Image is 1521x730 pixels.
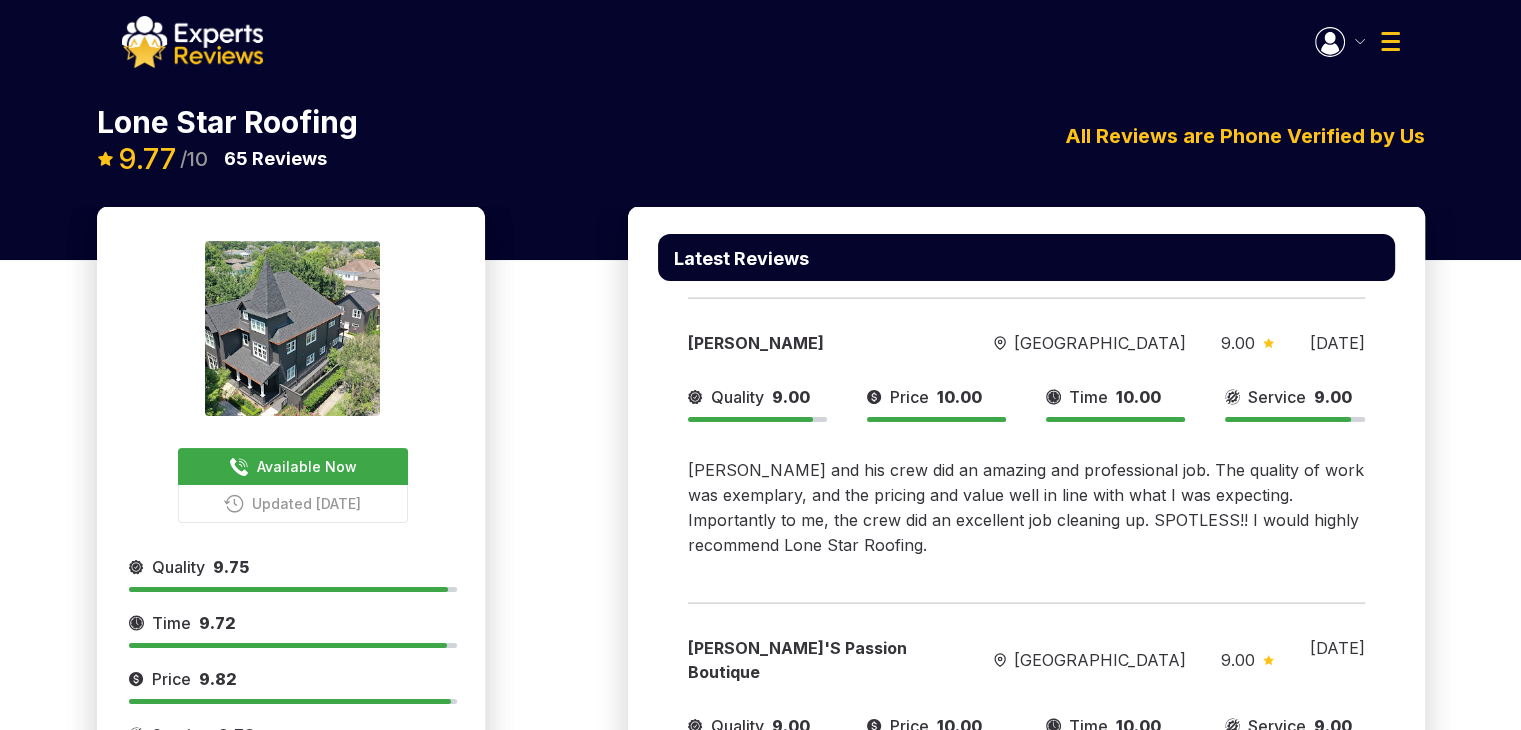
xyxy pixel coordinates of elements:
span: Time [1069,385,1108,409]
span: 9.00 [1221,333,1255,353]
span: /10 [180,149,208,169]
img: slider icon [129,667,144,691]
img: expert image [205,241,380,416]
span: 9.82 [199,669,237,689]
span: 9.00 [1314,387,1352,407]
img: slider icon [129,611,144,635]
div: [DATE] [1310,636,1365,684]
img: slider icon [1225,385,1240,409]
p: Latest Reviews [674,250,809,268]
span: 10.00 [937,387,982,407]
span: Updated [DATE] [252,493,361,514]
span: [GEOGRAPHIC_DATA] [1014,331,1186,355]
span: 9.77 [118,142,176,176]
img: slider icon [129,555,144,579]
span: [GEOGRAPHIC_DATA] [1014,648,1186,672]
img: logo [122,16,263,68]
button: Updated [DATE] [178,485,408,523]
img: slider icon [688,385,703,409]
button: Available Now [178,448,408,485]
span: 9.75 [213,557,249,577]
img: Menu Icon [1355,39,1365,44]
img: slider icon [1263,655,1274,665]
div: [DATE] [1310,331,1365,355]
img: slider icon [1046,385,1061,409]
p: Lone Star Roofing [97,107,358,137]
span: Price [890,385,929,409]
img: buttonPhoneIcon [229,457,249,477]
img: slider icon [1263,338,1274,348]
span: Quality [711,385,764,409]
span: [PERSON_NAME] and his crew did an amazing and professional job. The quality of work was exemplary... [688,460,1364,555]
span: Time [152,611,191,635]
span: Quality [152,555,205,579]
p: Reviews [224,145,327,173]
div: [PERSON_NAME]'s Passion Boutique [688,636,959,684]
span: Price [152,667,191,691]
img: slider icon [994,336,1006,351]
img: Menu Icon [1315,27,1345,57]
span: 9.00 [772,387,810,407]
span: Available Now [257,456,357,477]
div: [PERSON_NAME] [688,331,959,355]
span: 9.72 [199,613,236,633]
span: 10.00 [1116,387,1161,407]
div: All Reviews are Phone Verified by Us [628,121,1425,151]
img: slider icon [867,385,882,409]
img: buttonPhoneIcon [224,494,244,513]
img: Menu Icon [1381,32,1400,51]
img: slider icon [994,653,1006,668]
span: 65 [224,148,248,169]
span: Service [1248,385,1306,409]
span: 9.00 [1221,650,1255,670]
